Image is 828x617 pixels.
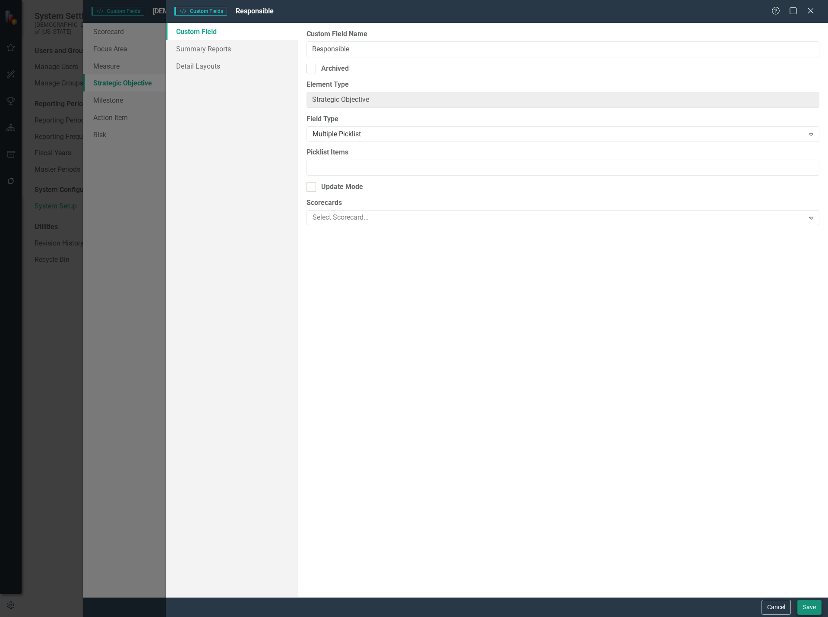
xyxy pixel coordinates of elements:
[236,7,274,15] span: Responsible
[307,198,819,208] label: Scorecards
[797,600,822,615] button: Save
[313,129,804,139] div: Multiple Picklist
[307,29,819,39] label: Custom Field Name
[321,182,363,192] div: Update Mode
[762,600,791,615] button: Cancel
[174,7,227,16] span: Custom Fields
[307,41,819,57] input: Custom Field Name
[307,160,819,176] input: Picklist Items
[321,64,349,74] div: Archived
[804,162,814,173] keeper-lock: Open Keeper Popup
[166,23,298,40] a: Custom Field
[307,148,819,157] label: Picklist Items
[166,40,298,57] a: Summary Reports
[307,80,819,90] label: Element Type
[307,114,819,124] label: Field Type
[166,57,298,75] a: Detail Layouts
